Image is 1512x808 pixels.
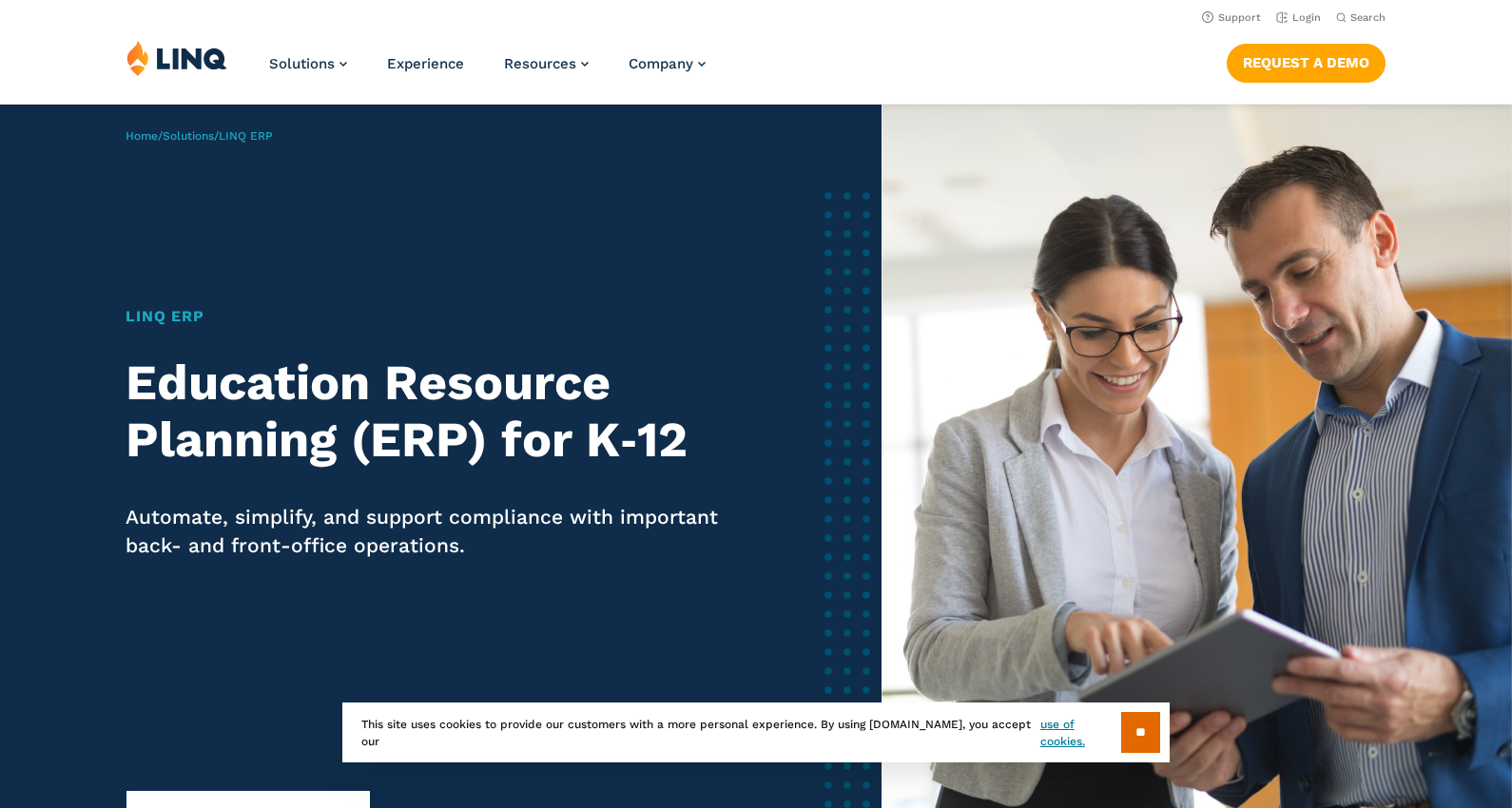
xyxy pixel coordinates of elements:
[1350,11,1386,24] span: Search
[387,55,464,72] a: Experience
[126,129,158,143] a: Home
[219,129,273,143] span: LINQ ERP
[1202,11,1261,24] a: Support
[269,55,347,72] a: Solutions
[126,305,722,328] h1: LINQ ERP
[126,503,722,560] p: Automate, simplify, and support compliance with important back- and front-office operations.
[504,55,589,72] a: Resources
[126,129,273,143] span: / /
[269,55,335,72] span: Solutions
[163,129,214,143] a: Solutions
[342,702,1170,762] div: This site uses cookies to provide our customers with a more personal experience. By using [DOMAIN...
[1040,716,1121,750] a: use of cookies.
[126,40,227,76] img: LINQ | K‑12 Software
[126,355,722,469] h2: Education Resource Planning (ERP) for K‑12
[1227,44,1386,82] a: Request a Demo
[629,55,693,72] span: Company
[1336,10,1386,25] button: Open Search Bar
[1227,40,1386,82] nav: Button Navigation
[629,55,706,72] a: Company
[504,55,576,72] span: Resources
[1276,11,1321,24] a: Login
[269,40,706,103] nav: Primary Navigation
